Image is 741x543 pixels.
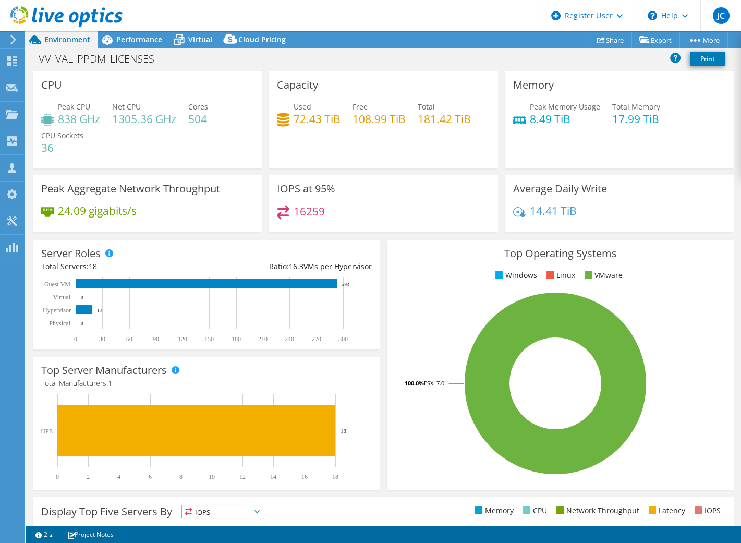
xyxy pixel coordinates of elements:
[34,53,171,65] h1: VV_VAL_PPDM_LICENSES
[49,320,70,327] text: Physical
[41,142,83,153] h4: 36
[589,32,632,48] a: Share
[117,473,120,480] text: 4
[179,473,183,480] text: 8
[270,473,276,480] text: 14
[277,183,335,195] h3: IOPS at 95%
[294,206,325,217] h4: 16259
[232,335,241,343] text: 180
[81,321,83,326] text: 0
[332,473,338,480] text: 18
[149,473,152,480] text: 6
[582,270,623,281] li: VMware
[153,335,159,343] text: 90
[44,281,70,288] text: Guest VM
[648,11,657,20] svg: \n
[418,102,435,112] span: Total
[188,102,208,112] span: Cores
[530,102,600,112] span: Peak Memory Usage
[353,102,368,112] span: Free
[554,505,639,516] li: Network Throughput
[43,307,71,314] text: Hypervisor
[530,205,577,216] h4: 14.41 TiB
[58,113,100,125] h4: 838 GHz
[472,505,514,516] li: Memory
[530,113,600,125] h4: 8.49 TiB
[41,79,62,91] h3: CPU
[513,79,554,91] h3: Memory
[60,528,121,541] a: Project Notes
[58,205,137,216] h4: 24.09 gigabits/s
[41,183,220,195] h3: Peak Aggregate Network Throughput
[112,113,176,125] h4: 1305.36 GHz
[204,335,214,343] text: 150
[285,335,294,343] text: 240
[41,130,83,140] span: CPU Sockets
[112,102,141,112] span: Net CPU
[41,378,372,389] h4: Total Manufacturers:
[338,335,348,343] text: 300
[41,261,206,272] div: Total Servers:
[294,102,311,112] span: Used
[41,428,53,435] text: HPE
[28,528,60,541] a: 2
[87,473,90,480] text: 2
[646,505,685,516] li: Latency
[493,270,537,281] li: Windows
[206,261,372,272] div: Ratio: VMs per Hypervisor
[341,428,347,434] text: 18
[44,34,90,44] span: Environment
[418,113,471,125] h4: 181.42 TiB
[99,335,105,343] text: 30
[74,335,77,343] text: 0
[342,282,349,287] text: 293
[277,79,318,91] h3: Capacity
[178,335,187,343] text: 120
[41,365,167,376] h3: Top Server Manufacturers
[424,379,444,387] tspan: ESXi 7.0
[312,335,321,343] text: 270
[353,113,406,125] h4: 108.99 TiB
[301,473,308,480] text: 16
[116,34,162,44] span: Performance
[182,505,264,518] span: IOPS
[395,248,725,259] h3: Top Operating Systems
[58,102,90,112] span: Peak CPU
[289,261,303,271] span: 16.3
[41,248,101,259] h3: Server Roles
[692,505,721,516] li: IOPS
[544,270,575,281] li: Linux
[612,102,660,112] span: Total Memory
[53,294,71,301] text: Virtual
[631,32,680,48] a: Export
[126,335,132,343] text: 60
[89,261,97,271] span: 18
[679,32,728,48] a: More
[405,379,424,387] tspan: 100.0%
[56,473,59,480] text: 0
[238,34,286,44] span: Cloud Pricing
[513,183,607,195] h3: Average Daily Write
[713,7,730,24] span: JC
[690,52,725,66] a: Print
[188,34,212,44] span: Virtual
[188,113,208,125] h4: 504
[294,113,341,125] h4: 72.43 TiB
[239,473,246,480] text: 12
[612,113,660,125] h4: 17.99 TiB
[97,308,102,313] text: 18
[520,505,547,516] li: CPU
[81,295,83,300] text: 0
[258,335,268,343] text: 210
[209,473,215,480] text: 10
[108,378,112,388] span: 1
